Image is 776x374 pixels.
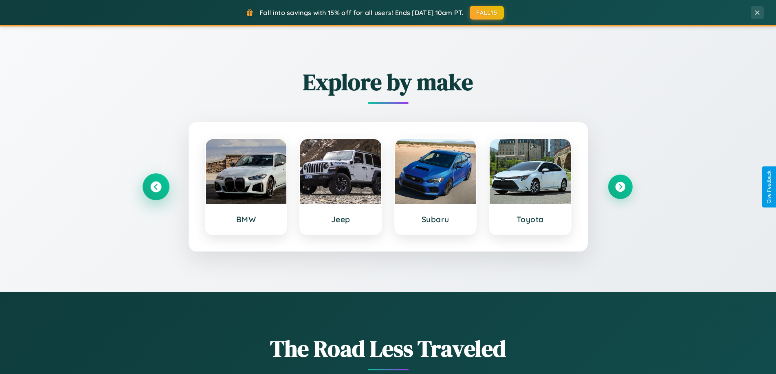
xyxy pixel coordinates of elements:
[403,214,468,224] h3: Subaru
[214,214,279,224] h3: BMW
[308,214,373,224] h3: Jeep
[144,333,633,364] h1: The Road Less Traveled
[470,6,504,20] button: FALL15
[144,66,633,98] h2: Explore by make
[766,171,772,203] div: Give Feedback
[259,9,464,17] span: Fall into savings with 15% off for all users! Ends [DATE] 10am PT.
[498,214,563,224] h3: Toyota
